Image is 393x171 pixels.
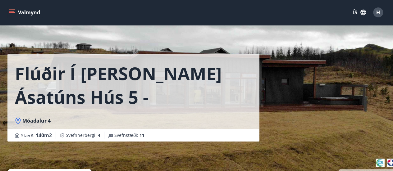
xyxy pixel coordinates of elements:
[22,117,51,124] span: Móadalur 4
[15,61,252,109] h1: Flúðir í [PERSON_NAME] Ásatúns hús 5 - [GEOGRAPHIC_DATA] 4
[7,7,43,18] button: menu
[36,132,52,139] span: 140 m2
[66,132,100,138] span: Svefnherbergi :
[114,132,144,138] span: Svefnstæði :
[98,132,100,138] span: 4
[350,7,369,18] button: ÍS
[376,9,380,16] span: H
[139,132,144,138] span: 11
[371,5,386,20] button: H
[21,132,52,139] span: Stærð :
